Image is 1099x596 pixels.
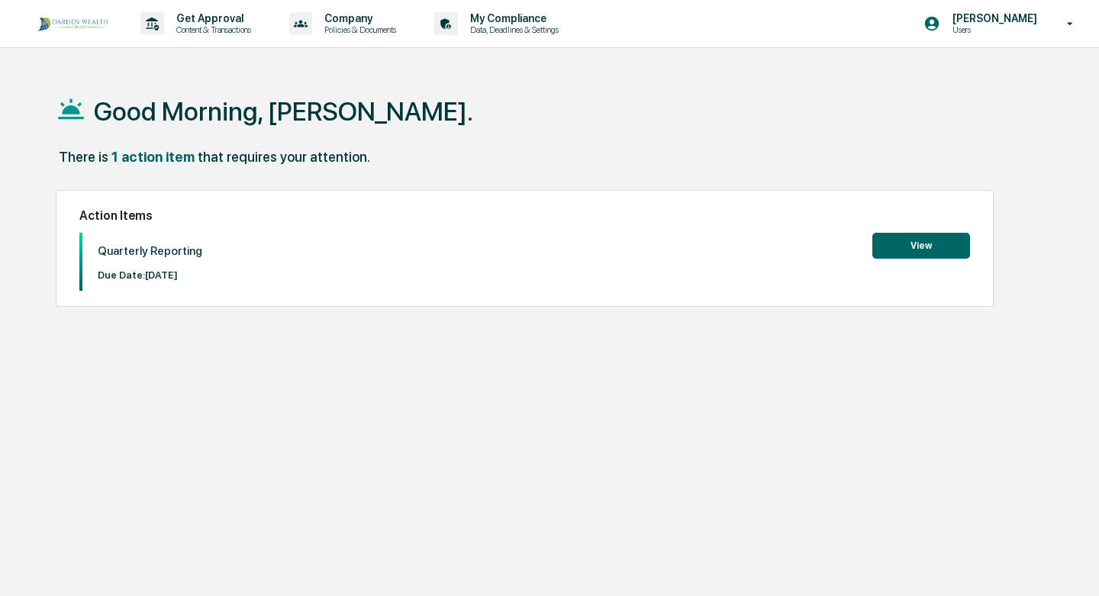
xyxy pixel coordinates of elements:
[458,12,566,24] p: My Compliance
[312,24,404,35] p: Policies & Documents
[198,149,370,165] div: that requires your attention.
[312,12,404,24] p: Company
[940,24,1045,35] p: Users
[164,12,259,24] p: Get Approval
[59,149,108,165] div: There is
[94,96,473,127] h1: Good Morning, [PERSON_NAME].
[940,12,1045,24] p: [PERSON_NAME]
[111,149,195,165] div: 1 action item
[872,237,970,252] a: View
[79,208,969,223] h2: Action Items
[458,24,566,35] p: Data, Deadlines & Settings
[164,24,259,35] p: Content & Transactions
[37,14,110,33] img: logo
[98,244,202,258] p: Quarterly Reporting
[98,269,202,281] p: Due Date: [DATE]
[872,233,970,259] button: View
